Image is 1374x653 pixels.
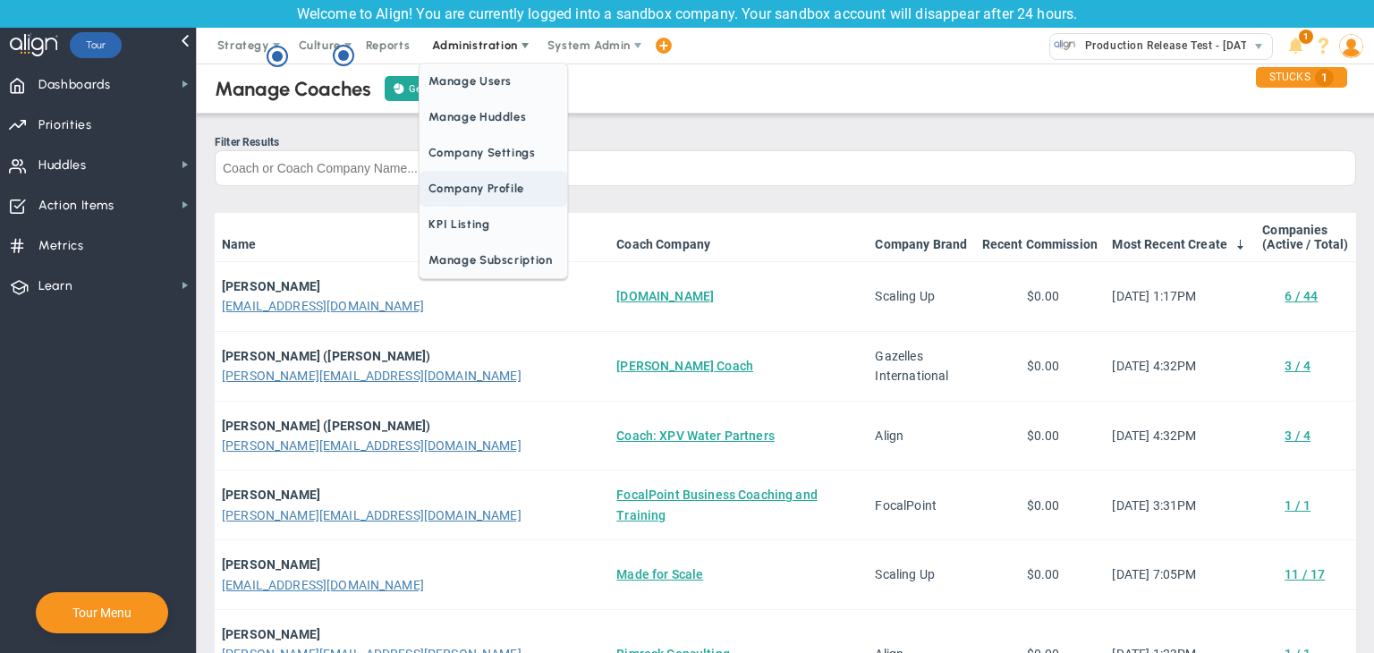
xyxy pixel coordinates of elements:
[222,369,522,383] a: [PERSON_NAME][EMAIL_ADDRESS][DOMAIN_NAME]
[420,99,566,135] span: Manage Huddles
[1285,359,1310,373] a: 3 / 4
[547,38,631,52] span: System Admin
[1256,67,1347,88] div: STUCKS
[67,605,137,621] button: Tour Menu
[215,77,371,101] div: Manage Coaches
[1027,498,1060,513] span: $0.00
[1246,34,1272,59] span: select
[1105,332,1255,402] td: [DATE] 4:32PM
[38,267,72,305] span: Learn
[616,237,861,251] a: Coach Company
[1027,289,1060,303] span: $0.00
[868,332,974,402] td: Gazelles International
[616,428,775,443] a: Coach: XPV Water Partners
[420,135,566,171] span: Company Settings
[868,402,974,471] td: Align
[420,207,566,242] span: KPI Listing
[38,106,92,144] span: Priorities
[616,359,753,373] a: [PERSON_NAME] Coach
[1299,30,1313,44] span: 1
[1054,34,1076,56] img: 33466.Company.photo
[1310,28,1337,64] li: Help & Frequently Asked Questions (FAQ)
[222,438,522,453] a: [PERSON_NAME][EMAIL_ADDRESS][DOMAIN_NAME]
[1105,262,1255,332] td: [DATE] 1:17PM
[1112,237,1248,251] a: Most Recent Create
[222,508,522,522] a: [PERSON_NAME][EMAIL_ADDRESS][DOMAIN_NAME]
[1105,471,1255,540] td: [DATE] 3:31PM
[215,136,1356,148] div: Filter Results
[222,237,602,251] a: Name
[357,28,420,64] span: Reports
[868,540,974,610] td: Scaling Up
[420,64,566,99] span: Manage Users
[868,262,974,332] td: Scaling Up
[222,627,320,641] strong: [PERSON_NAME]
[215,150,1356,186] input: Coach or Coach Company Name...
[38,187,114,225] span: Action Items
[616,488,817,522] a: FocalPoint Business Coaching and Training
[222,488,320,502] strong: [PERSON_NAME]
[1285,428,1310,443] a: 3 / 4
[1315,69,1334,87] span: 1
[1027,567,1060,581] span: $0.00
[38,66,111,104] span: Dashboards
[868,471,974,540] td: FocalPoint
[1027,428,1060,443] span: $0.00
[299,38,341,52] span: Culture
[982,237,1098,251] a: Recent Commission
[1105,402,1255,471] td: [DATE] 4:32PM
[420,171,566,207] span: Company Profile
[1285,567,1325,581] a: 11 / 17
[385,76,535,101] button: Get Commission Report
[1339,34,1363,58] img: 64089.Person.photo
[222,279,320,293] strong: [PERSON_NAME]
[1076,34,1316,57] span: Production Release Test - [DATE] (Sandbox)
[222,419,431,433] strong: [PERSON_NAME] ([PERSON_NAME])
[1282,28,1310,64] li: Announcements
[616,567,703,581] a: Made for Scale
[875,237,967,251] a: Company Brand
[222,349,431,363] strong: [PERSON_NAME] ([PERSON_NAME])
[1285,289,1318,303] a: 6 / 44
[222,578,424,592] a: [EMAIL_ADDRESS][DOMAIN_NAME]
[1105,540,1255,610] td: [DATE] 7:05PM
[38,227,84,265] span: Metrics
[222,299,424,313] a: [EMAIL_ADDRESS][DOMAIN_NAME]
[1262,223,1348,251] a: Companies(Active / Total)
[38,147,87,184] span: Huddles
[217,38,269,52] span: Strategy
[1027,359,1060,373] span: $0.00
[616,289,714,303] a: [DOMAIN_NAME]
[222,557,320,572] strong: [PERSON_NAME]
[1285,498,1310,513] a: 1 / 1
[432,38,517,52] span: Administration
[420,242,566,278] span: Manage Subscription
